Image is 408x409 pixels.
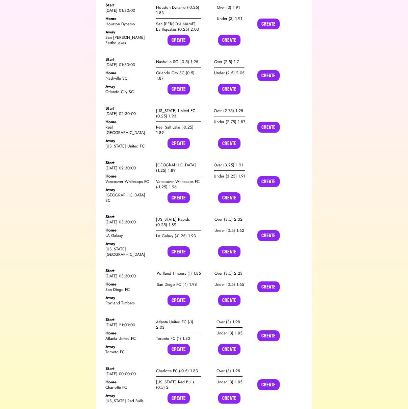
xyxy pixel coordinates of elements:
div: Home [105,379,151,385]
div: [DATE] 02:30:00 [105,165,151,171]
button: Create [168,84,190,94]
div: Orlando City SC [105,89,151,94]
div: Home [105,173,151,179]
div: Under (3) 1.85 [216,377,243,387]
button: Create [168,393,190,404]
button: Create [257,230,280,241]
button: Create [218,393,240,404]
button: Create [218,246,240,257]
div: Start [105,57,151,62]
div: Start [105,366,151,371]
div: Away [105,241,151,246]
button: Create [168,35,190,46]
div: Away [105,344,151,349]
div: Toronto FC (1) 1.83 [156,333,201,344]
div: Away [105,187,151,192]
div: Over (3) 1.91 [217,2,242,13]
div: Over (3) 1.98 [216,317,243,328]
button: Create [257,330,280,341]
div: Home [105,330,151,336]
div: Vancouver Whitecaps FC (-1.25) 1.96 [156,176,201,192]
div: [US_STATE] Red Bulls (0.5) 2 [156,377,201,393]
div: Portland Timbers (1) 1.85 [157,268,201,279]
div: Nashville SC (-0.5) 1.95 [156,56,201,67]
div: Over (3.5) 2.32 [214,214,244,225]
div: Atlanta United FC (-1) 2.03 [156,317,201,333]
div: Over (3) 1.98 [216,365,243,377]
button: Create [218,344,240,355]
div: Portland Timbers [105,300,151,306]
div: Over (2.5) 1.7 [214,56,245,67]
button: Create [218,295,240,306]
div: Home [105,281,151,287]
div: [US_STATE] United FC (0.25) 1.93 [156,105,201,122]
button: Create [168,192,190,203]
div: Start [105,160,151,165]
div: Under (3.25) 1.91 [214,171,245,182]
div: [GEOGRAPHIC_DATA] (1.25) 1.89 [156,160,201,176]
button: Create [218,35,240,46]
div: [DATE] 21:00:00 [105,322,151,328]
div: [DATE] 02:30:00 [105,111,151,116]
button: Create [218,192,240,203]
div: [US_STATE] United FC [105,143,151,149]
div: Real Salt Lake (-0.25) 1.89 [156,122,201,138]
div: Under (3) 1.91 [217,13,242,24]
div: San Diego FC [105,287,151,292]
button: Create [257,122,280,133]
div: Atlanta United FC [105,336,151,341]
div: Start [105,268,151,273]
div: Away [105,29,151,35]
div: Houston Dynamo [105,21,151,27]
button: Create [257,19,280,29]
button: Create [168,138,190,149]
div: [DATE] 03:30:00 [105,273,151,279]
div: [DATE] 01:30:00 [105,62,151,67]
div: Over (2.75) 1.95 [214,105,245,116]
div: [DATE] 00:00:00 [105,371,151,377]
div: Under (2.5) 2.05 [214,67,245,78]
button: Create [168,246,190,257]
div: Home [105,119,151,125]
div: LA Galaxy [105,233,151,238]
button: Create [257,281,280,292]
div: Start [105,214,151,219]
div: [US_STATE] Red Bulls [105,398,151,404]
div: [US_STATE] Rapids (0.25) 1.89 [156,214,201,230]
div: Under (3.5) 1.62 [214,225,244,236]
div: Under (3.5) 1.65 [214,279,244,290]
div: [DATE] 03:30:00 [105,219,151,225]
div: Real [GEOGRAPHIC_DATA] [105,125,151,135]
div: Houston Dynamo (-0.25) 1.83 [156,2,201,19]
div: San [PERSON_NAME] Earthquakes (0.25) 2.03 [156,19,201,35]
div: Start [105,317,151,322]
div: Away [105,138,151,143]
div: Nashville SC [105,76,151,81]
div: Over (3.25) 1.91 [214,160,245,171]
div: Vancouver Whitecaps FC [105,179,151,184]
div: Under (3) 1.85 [216,328,243,338]
div: San [PERSON_NAME] Earthquakes [105,35,151,46]
div: Start [105,2,151,8]
button: Create [257,379,280,390]
div: Away [105,84,151,89]
div: Charlotte FC [105,385,151,390]
button: Create [168,295,190,306]
button: Create [218,138,240,149]
div: Charlotte FC (-0.5) 1.83 [156,365,201,377]
div: Home [105,16,151,21]
div: Away [105,295,151,300]
div: Start [105,106,151,111]
div: Home [105,70,151,76]
div: [DATE] 01:30:00 [105,8,151,13]
div: Under (2.75) 1.87 [214,116,245,127]
div: San Diego FC (-1) 1.98 [157,279,201,290]
button: Create [257,70,280,81]
div: Over (3.5) 2.23 [214,268,244,279]
div: LA Galaxy (-0.25) 1.93 [156,230,201,241]
div: [GEOGRAPHIC_DATA] SC [105,192,151,203]
button: Create [218,84,240,94]
div: Orlando City SC (0.5) 1.87 [156,67,201,84]
div: [US_STATE][GEOGRAPHIC_DATA] [105,246,151,257]
div: Away [105,393,151,398]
